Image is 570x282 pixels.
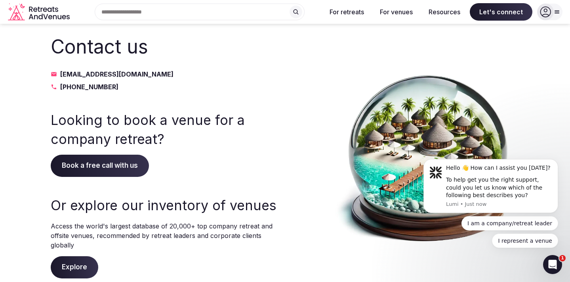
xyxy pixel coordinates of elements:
[51,196,277,215] h3: Or explore our inventory of venues
[51,111,277,148] h3: Looking to book a venue for a company retreat?
[323,3,370,21] button: For retreats
[333,33,519,278] img: Contact us
[51,161,149,169] a: Book a free call with us
[51,82,277,92] a: [PHONE_NUMBER]
[8,3,71,21] svg: Retreats and Venues company logo
[51,221,277,250] p: Access the world's largest database of 20,000+ top company retreat and offsite venues, recommende...
[51,263,98,271] a: Explore
[51,69,277,79] a: [EMAIL_ADDRESS][DOMAIN_NAME]
[51,155,149,177] span: Book a free call with us
[51,256,98,278] span: Explore
[559,255,566,261] span: 1
[470,3,532,21] span: Let's connect
[374,3,419,21] button: For venues
[422,3,467,21] button: Resources
[8,3,71,21] a: Visit the homepage
[543,255,562,274] iframe: Intercom live chat
[412,115,570,261] iframe: Intercom notifications message
[51,33,277,60] h2: Contact us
